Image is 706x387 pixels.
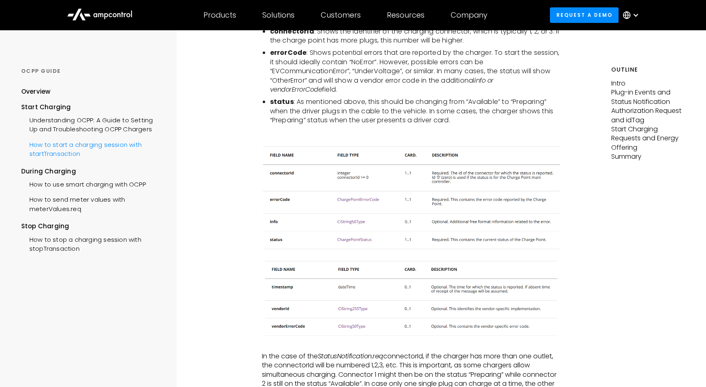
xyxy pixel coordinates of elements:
div: Company [451,11,487,20]
a: How to use smart charging with OCPP [21,176,146,191]
a: Understanding OCPP: A Guide to Setting Up and Troubleshooting OCPP Chargers [21,112,163,136]
div: Stop Charging [21,222,163,231]
p: Start Charging Requests and Energy Offering [611,125,685,152]
div: Resources [387,11,424,20]
strong: errorCode [270,48,307,57]
p: Summary [611,152,685,161]
h5: Outline [611,65,685,74]
div: Overview [21,87,51,96]
div: Products [203,11,236,20]
div: Solutions [262,11,295,20]
p: Intro [611,79,685,88]
em: info or vendorErrorCode [270,76,494,94]
a: Request a demo [550,7,619,22]
a: How to start a charging session with startTransaction [21,136,163,161]
p: ‍ [262,132,561,141]
div: Customers [321,11,361,20]
p: Authorization Request and idTag [611,106,685,125]
div: OCPP GUIDE [21,67,163,75]
li: : As mentioned above, this should be changing from “Available” to “Preparing” when the driver plu... [270,97,561,125]
a: How to send meter values with meterValues.req [21,191,163,216]
a: Overview [21,87,51,102]
p: Plug-in Events and Status Notification [611,88,685,106]
img: statusNotification.req message fields [262,141,561,254]
img: statusNotification.req message fields [262,258,561,339]
em: StatusNotification.req [318,351,383,361]
li: : Shows potential errors that are reported by the charger. To start the session, it should ideall... [270,48,561,94]
div: During Charging [21,167,163,176]
strong: status [270,97,294,106]
a: How to stop a charging session with stopTransaction [21,231,163,256]
p: ‍ [262,342,561,351]
li: : Shows the identifier of the charging connector, which is typically 1, 2, or 3. If the charge po... [270,27,561,45]
strong: connectorId [270,27,314,36]
div: Start Charging [21,103,163,112]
